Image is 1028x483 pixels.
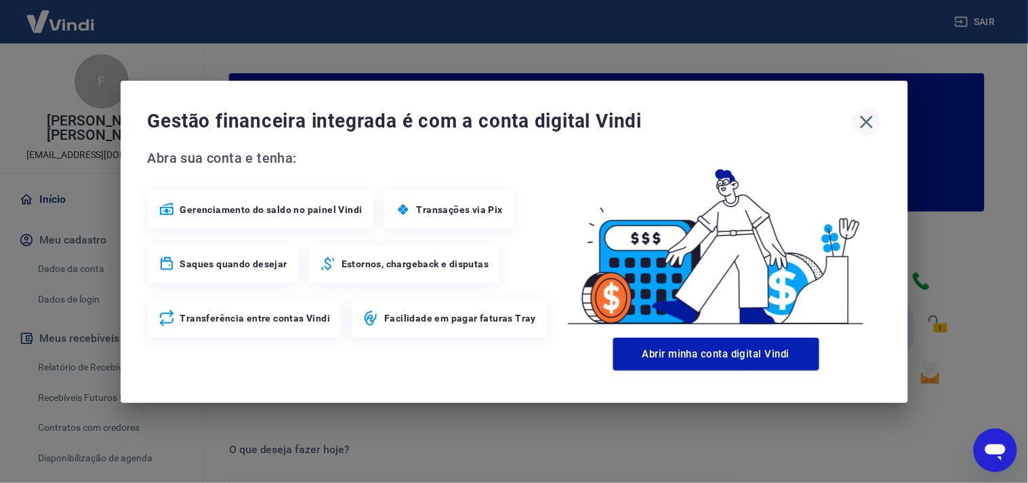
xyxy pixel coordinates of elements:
span: Saques quando desejar [180,257,287,271]
iframe: Botão para abrir a janela de mensagens [974,429,1017,472]
button: Abrir minha conta digital Vindi [613,338,819,370]
span: Gerenciamento do saldo no painel Vindi [180,203,363,216]
img: Good Billing [552,147,881,332]
span: Transações via Pix [417,203,503,216]
span: Abra sua conta e tenha: [148,147,552,169]
span: Estornos, chargeback e disputas [342,257,489,271]
span: Gestão financeira integrada é com a conta digital Vindi [148,108,852,135]
span: Facilidade em pagar faturas Tray [384,311,536,325]
span: Transferência entre contas Vindi [180,311,331,325]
